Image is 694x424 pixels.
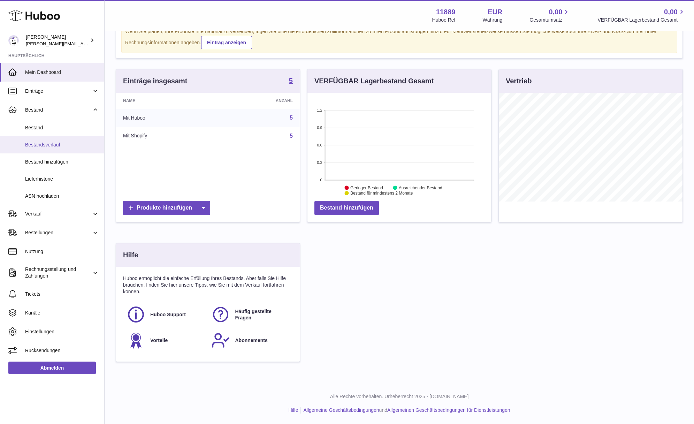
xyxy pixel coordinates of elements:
[217,93,300,109] th: Anzahl
[317,126,322,130] text: 0.9
[488,7,502,17] strong: EUR
[320,178,322,182] text: 0
[123,250,138,260] h3: Hilfe
[235,337,267,344] span: Abonnements
[289,77,293,84] strong: 5
[436,7,456,17] strong: 11889
[116,127,217,145] td: Mit Shopify
[317,160,322,165] text: 0.3
[387,407,510,413] a: Allgemeinen Geschäftsbedingungen für Dienstleistungen
[110,393,688,400] p: Alle Rechte vorbehalten. Urheberrecht 2025 - [DOMAIN_NAME]
[290,115,293,121] a: 5
[597,7,686,23] a: 0,00 VERFÜGBAR Lagerbestand Gesamt
[314,76,434,86] h3: VERFÜGBAR Lagerbestand Gesamt
[123,201,210,215] a: Produkte hinzufügen
[25,124,99,131] span: Bestand
[25,328,99,335] span: Einstellungen
[301,407,510,414] li: und
[529,17,570,23] span: Gesamtumsatz
[664,7,678,17] span: 0,00
[597,17,686,23] span: VERFÜGBAR Lagerbestand Gesamt
[25,347,99,354] span: Rücksendungen
[235,308,288,321] span: Häufig gestellte Fragen
[211,331,289,350] a: Abonnements
[290,133,293,139] a: 5
[116,109,217,127] td: Mit Huboo
[8,362,96,374] a: Abmelden
[25,88,92,94] span: Einträge
[211,305,289,324] a: Häufig gestellte Fragen
[549,7,563,17] span: 0,00
[150,311,186,318] span: Huboo Support
[127,331,204,350] a: Vorteile
[25,229,92,236] span: Bestellungen
[303,407,379,413] a: Allgemeine Geschäftsbedingungen
[25,193,99,199] span: ASN hochladen
[399,185,442,190] text: Ausreichender Bestand
[201,36,252,49] a: Eintrag anzeigen
[25,69,99,76] span: Mein Dashboard
[123,76,188,86] h3: Einträge insgesamt
[8,35,19,46] img: lukas.prenner@improic.com
[25,266,92,279] span: Rechnungsstellung und Zahlungen
[26,41,140,46] span: [PERSON_NAME][EMAIL_ADDRESS][DOMAIN_NAME]
[483,17,503,23] div: Währung
[350,185,383,190] text: Geringer Bestand
[116,93,217,109] th: Name
[26,34,89,47] div: [PERSON_NAME]
[25,142,99,148] span: Bestandsverlauf
[314,201,379,215] a: Bestand hinzufügen
[150,337,168,344] span: Vorteile
[25,107,92,113] span: Bestand
[25,310,99,316] span: Kanäle
[25,176,99,182] span: Lieferhistorie
[123,275,293,295] p: Huboo ermöglicht die einfache Erfüllung Ihres Bestands. Aber falls Sie Hilfe brauchen, finden Sie...
[288,407,298,413] a: Hilfe
[25,159,99,165] span: Bestand hinzufügen
[127,305,204,324] a: Huboo Support
[25,291,99,297] span: Tickets
[125,28,673,49] div: Wenn Sie planen, Ihre Produkte international zu versenden, fügen Sie bitte die erforderlichen Zol...
[432,17,456,23] div: Huboo Ref
[25,248,99,255] span: Nutzung
[350,191,413,196] text: Bestand für mindestens 2 Monate
[506,76,532,86] h3: Vertrieb
[317,143,322,147] text: 0.6
[25,211,92,217] span: Verkauf
[529,7,570,23] a: 0,00 Gesamtumsatz
[317,108,322,112] text: 1.2
[289,77,293,85] a: 5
